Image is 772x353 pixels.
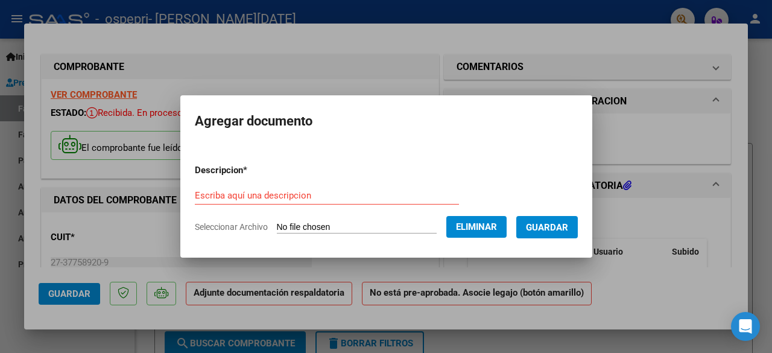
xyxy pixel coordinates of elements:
[195,164,310,177] p: Descripcion
[446,216,507,238] button: Eliminar
[731,312,760,341] div: Open Intercom Messenger
[195,222,268,232] span: Seleccionar Archivo
[456,221,497,232] span: Eliminar
[526,222,568,233] span: Guardar
[516,216,578,238] button: Guardar
[195,110,578,133] h2: Agregar documento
